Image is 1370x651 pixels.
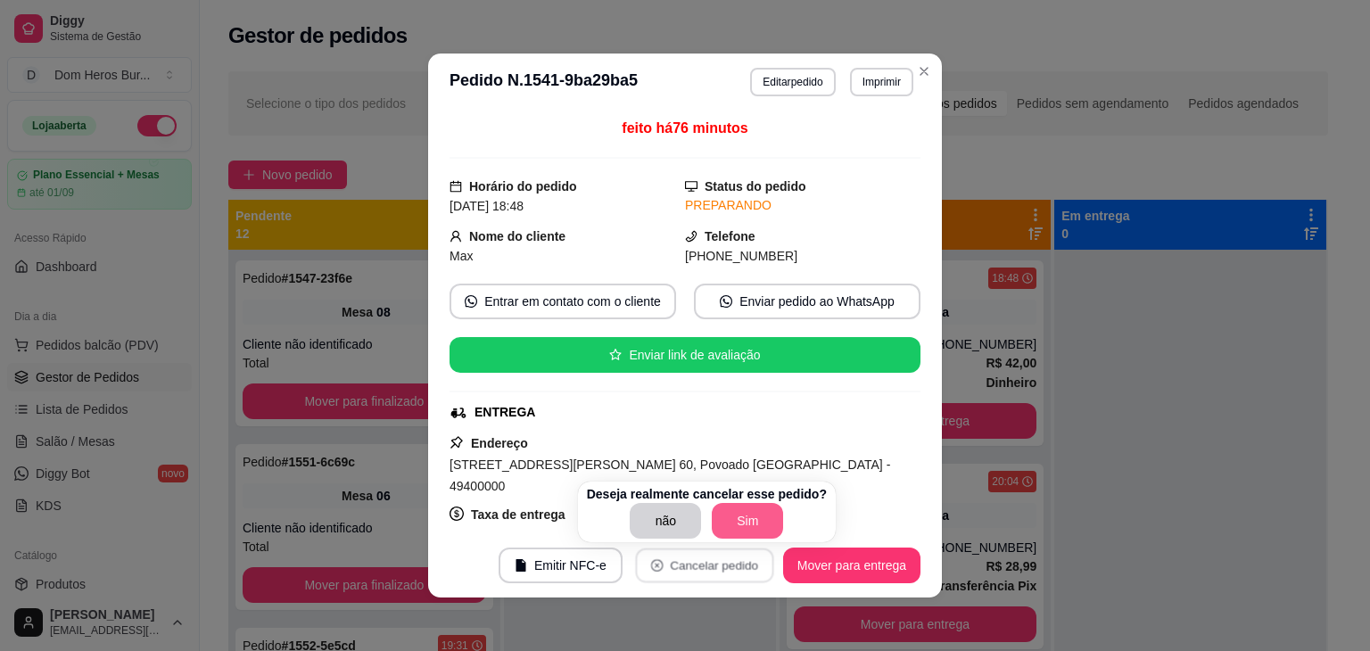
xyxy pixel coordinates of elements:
[471,507,565,522] strong: Taxa de entrega
[705,229,755,243] strong: Telefone
[630,503,701,539] button: não
[685,249,797,263] span: [PHONE_NUMBER]
[450,199,524,213] span: [DATE] 18:48
[465,295,477,308] span: whats-app
[685,196,920,215] div: PREPARANDO
[705,179,806,194] strong: Status do pedido
[450,68,638,96] h3: Pedido N. 1541-9ba29ba5
[450,337,920,373] button: starEnviar link de avaliação
[450,457,890,493] span: [STREET_ADDRESS][PERSON_NAME] 60, Povoado [GEOGRAPHIC_DATA] - 49400000
[450,284,676,319] button: whats-appEntrar em contato com o cliente
[499,548,623,583] button: fileEmitir NFC-e
[622,120,747,136] span: feito há 76 minutos
[450,249,473,263] span: Max
[471,436,528,450] strong: Endereço
[469,179,577,194] strong: Horário do pedido
[651,559,664,572] span: close-circle
[750,68,835,96] button: Editarpedido
[712,503,783,539] button: Sim
[450,507,464,521] span: dollar
[515,559,527,572] span: file
[783,548,920,583] button: Mover para entrega
[720,295,732,308] span: whats-app
[469,229,565,243] strong: Nome do cliente
[450,435,464,449] span: pushpin
[475,403,535,422] div: ENTREGA
[685,230,697,243] span: phone
[850,68,913,96] button: Imprimir
[609,349,622,361] span: star
[587,485,827,503] p: Deseja realmente cancelar esse pedido?
[694,284,920,319] button: whats-appEnviar pedido ao WhatsApp
[450,230,462,243] span: user
[450,180,462,193] span: calendar
[635,548,773,583] button: close-circleCancelar pedido
[910,57,938,86] button: Close
[685,180,697,193] span: desktop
